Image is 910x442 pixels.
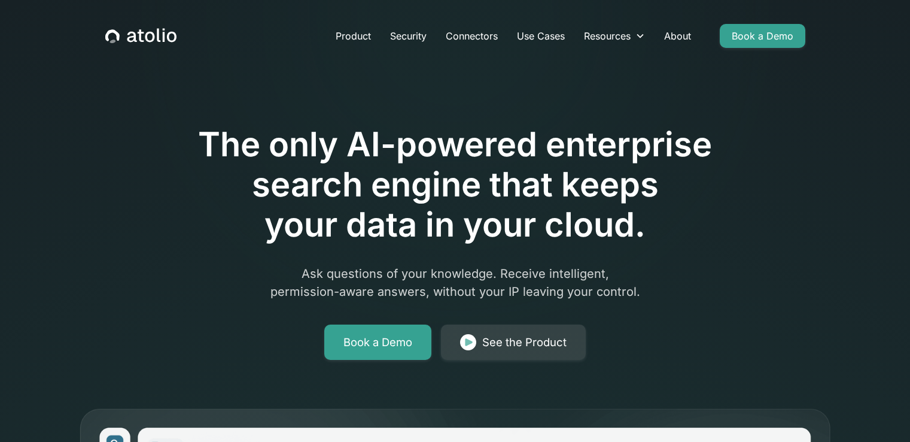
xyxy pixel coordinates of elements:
[584,29,631,43] div: Resources
[482,334,567,351] div: See the Product
[441,325,586,361] a: See the Product
[149,125,762,246] h1: The only AI-powered enterprise search engine that keeps your data in your cloud.
[574,24,655,48] div: Resources
[326,24,381,48] a: Product
[324,325,431,361] a: Book a Demo
[105,28,176,44] a: home
[655,24,701,48] a: About
[226,265,685,301] p: Ask questions of your knowledge. Receive intelligent, permission-aware answers, without your IP l...
[507,24,574,48] a: Use Cases
[436,24,507,48] a: Connectors
[720,24,805,48] a: Book a Demo
[381,24,436,48] a: Security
